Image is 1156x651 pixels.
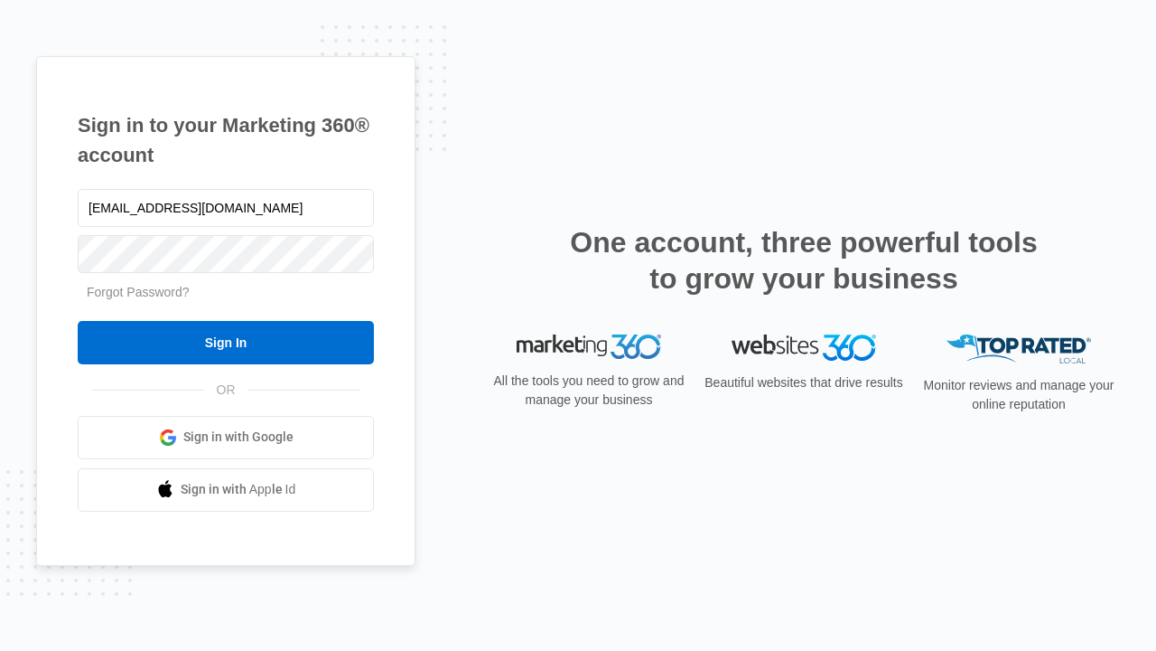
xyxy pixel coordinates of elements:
[78,110,374,170] h1: Sign in to your Marketing 360® account
[78,416,374,459] a: Sign in with Google
[918,376,1120,414] p: Monitor reviews and manage your online reputation
[78,321,374,364] input: Sign In
[488,372,690,410] p: All the tools you need to grow and manage your business
[517,335,661,360] img: Marketing 360
[78,468,374,512] a: Sign in with Apple Id
[181,480,296,499] span: Sign in with Apple Id
[946,335,1091,364] img: Top Rated Local
[732,335,876,361] img: Websites 360
[87,285,190,299] a: Forgot Password?
[564,224,1043,297] h2: One account, three powerful tools to grow your business
[204,381,248,400] span: OR
[78,189,374,227] input: Email
[703,373,905,392] p: Beautiful websites that drive results
[183,428,294,447] span: Sign in with Google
